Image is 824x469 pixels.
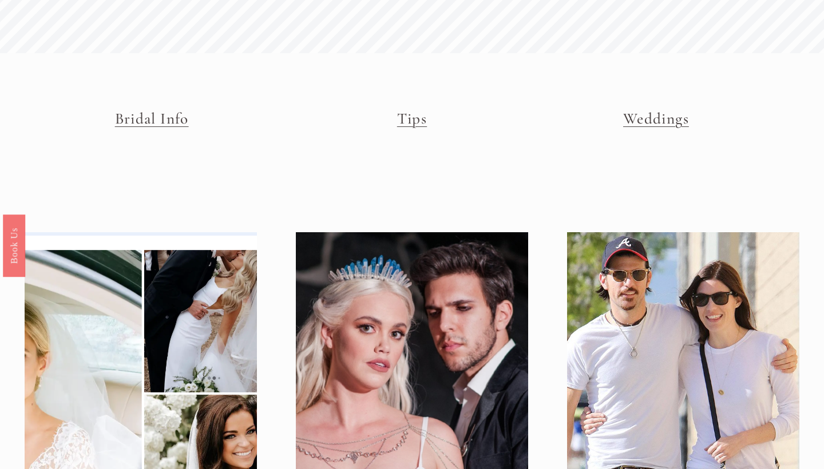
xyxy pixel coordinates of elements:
[397,109,427,128] a: Tips
[115,109,189,128] a: Bridal Info
[3,214,25,277] a: Book Us
[623,109,689,128] a: Weddings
